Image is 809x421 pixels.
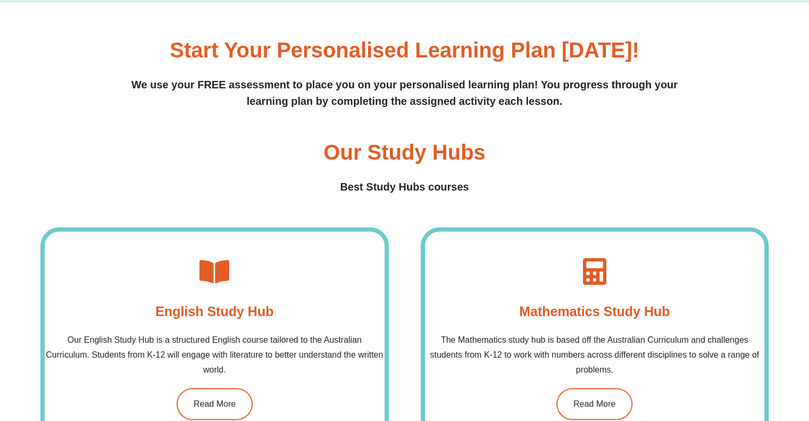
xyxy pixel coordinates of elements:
[425,333,764,377] p: The Mathematics study hub is based off the Australian Curriculum and challenges students from K-1...
[556,388,632,420] a: Read More
[323,142,485,163] h3: Our Study Hubs
[519,301,670,322] h4: Mathematics Study Hub
[756,370,809,421] iframe: Chat Widget
[155,301,273,322] h4: English Study Hub​
[40,77,769,110] p: We use your FREE assessment to place you on your personalised learning plan! You progress through...
[40,179,769,195] h4: Best Study Hubs courses
[45,333,384,377] p: Our English Study Hub is a structured English course tailored to the Australian Curriculum. Stude...
[170,39,639,61] h3: Start your personalised learning plan [DATE]!
[573,400,615,408] span: Read More
[194,400,236,408] span: Read More
[177,388,253,420] a: Read More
